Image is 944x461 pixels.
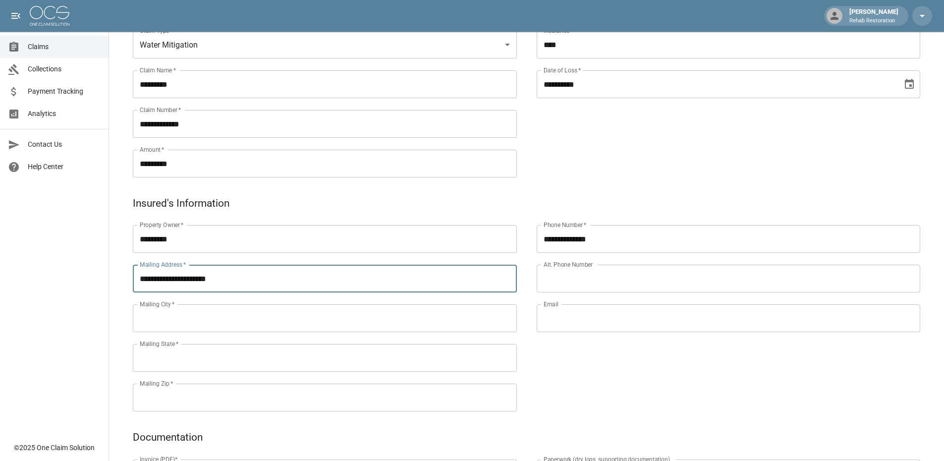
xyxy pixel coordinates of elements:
[140,379,173,388] label: Mailing Zip
[140,221,184,229] label: Property Owner
[899,74,919,94] button: Choose date, selected date is Jul 24, 2025
[28,139,101,150] span: Contact Us
[845,7,902,25] div: [PERSON_NAME]
[849,17,898,25] p: Rehab Restoration
[140,300,175,308] label: Mailing City
[28,162,101,172] span: Help Center
[140,145,165,154] label: Amount
[140,66,176,74] label: Claim Name
[544,260,593,269] label: Alt. Phone Number
[544,300,558,308] label: Email
[544,66,581,74] label: Date of Loss
[140,260,186,269] label: Mailing Address
[6,6,26,26] button: open drawer
[28,64,101,74] span: Collections
[14,443,95,453] div: © 2025 One Claim Solution
[28,86,101,97] span: Payment Tracking
[28,42,101,52] span: Claims
[140,340,178,348] label: Mailing State
[28,109,101,119] span: Analytics
[133,31,517,58] div: Water Mitigation
[544,221,586,229] label: Phone Number
[140,106,181,114] label: Claim Number
[30,6,69,26] img: ocs-logo-white-transparent.png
